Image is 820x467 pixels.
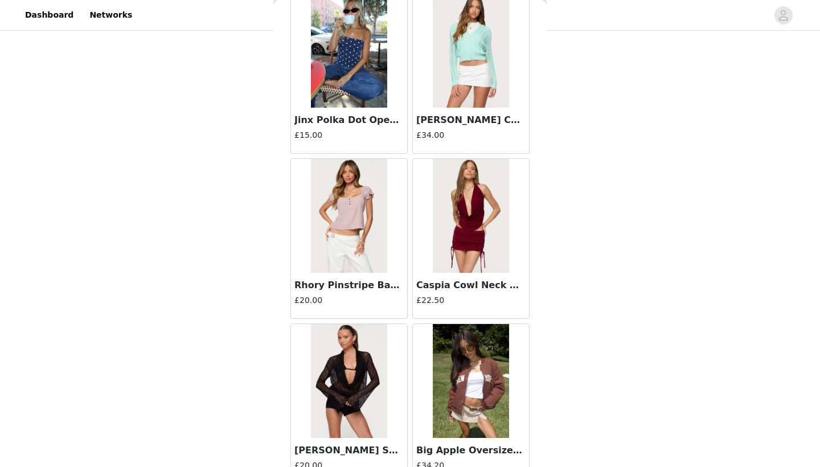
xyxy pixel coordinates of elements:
h3: [PERSON_NAME] Sheer Mesh Top [294,444,404,457]
a: Dashboard [18,2,80,28]
h4: £22.50 [416,294,526,306]
h3: [PERSON_NAME] Cable Knit Cardigan [416,113,526,127]
h3: Jinx Polka Dot Open-Back Top [294,113,404,127]
img: Lera Lacey Sheer Mesh Top [311,324,387,438]
h3: Rhory Pinstripe Babydoll Top [294,278,404,292]
img: Caspia Cowl Neck Backless Top [433,159,509,273]
h3: Big Apple Oversized Bomber Jacket [416,444,526,457]
h4: £34.00 [416,129,526,141]
h4: £20.00 [294,294,404,306]
h4: £15.00 [294,129,404,141]
h3: Caspia Cowl Neck Backless Top [416,278,526,292]
a: Networks [83,2,139,28]
img: Rhory Pinstripe Babydoll Top [311,159,387,273]
div: avatar [778,6,789,24]
img: Big Apple Oversized Bomber Jacket [433,324,509,438]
